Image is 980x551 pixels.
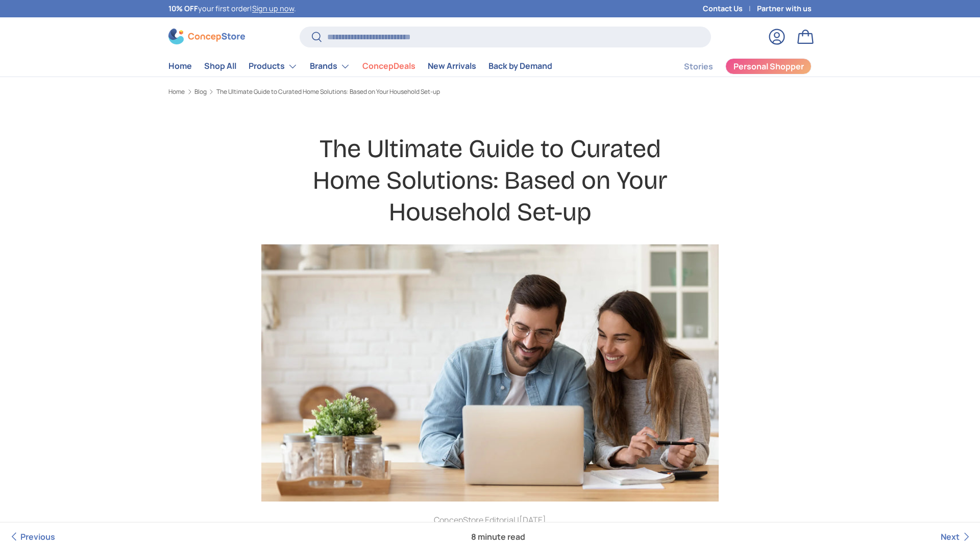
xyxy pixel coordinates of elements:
summary: Products [242,56,304,77]
span: Next [941,531,960,542]
a: Blog [194,89,207,95]
span: Personal Shopper [733,62,804,70]
a: Previous [8,522,55,551]
p: your first order! . [168,3,296,14]
span: Previous [20,531,55,542]
img: couple-planning-something-concepstore-eguide [261,244,719,502]
a: Personal Shopper [725,58,812,74]
a: Sign up now [252,4,294,13]
img: ConcepStore [168,29,245,44]
nav: Primary [168,56,552,77]
p: ConcepStore Editorial | [294,514,686,526]
nav: Breadcrumbs [168,87,812,96]
a: Stories [684,57,713,77]
span: 8 minute read [463,522,533,551]
strong: 10% OFF [168,4,198,13]
a: The Ultimate Guide to Curated Home Solutions: Based on Your Household Set-up [216,89,440,95]
a: Back by Demand [488,56,552,76]
a: Home [168,56,192,76]
a: Brands [310,56,350,77]
a: ConcepDeals [362,56,415,76]
summary: Brands [304,56,356,77]
a: Home [168,89,185,95]
a: New Arrivals [428,56,476,76]
time: [DATE] [519,514,546,525]
nav: Secondary [659,56,812,77]
a: Next [941,522,972,551]
a: Contact Us [703,3,757,14]
a: Shop All [204,56,236,76]
a: Partner with us [757,3,812,14]
h1: The Ultimate Guide to Curated Home Solutions: Based on Your Household Set-up [294,133,686,229]
a: Products [249,56,298,77]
